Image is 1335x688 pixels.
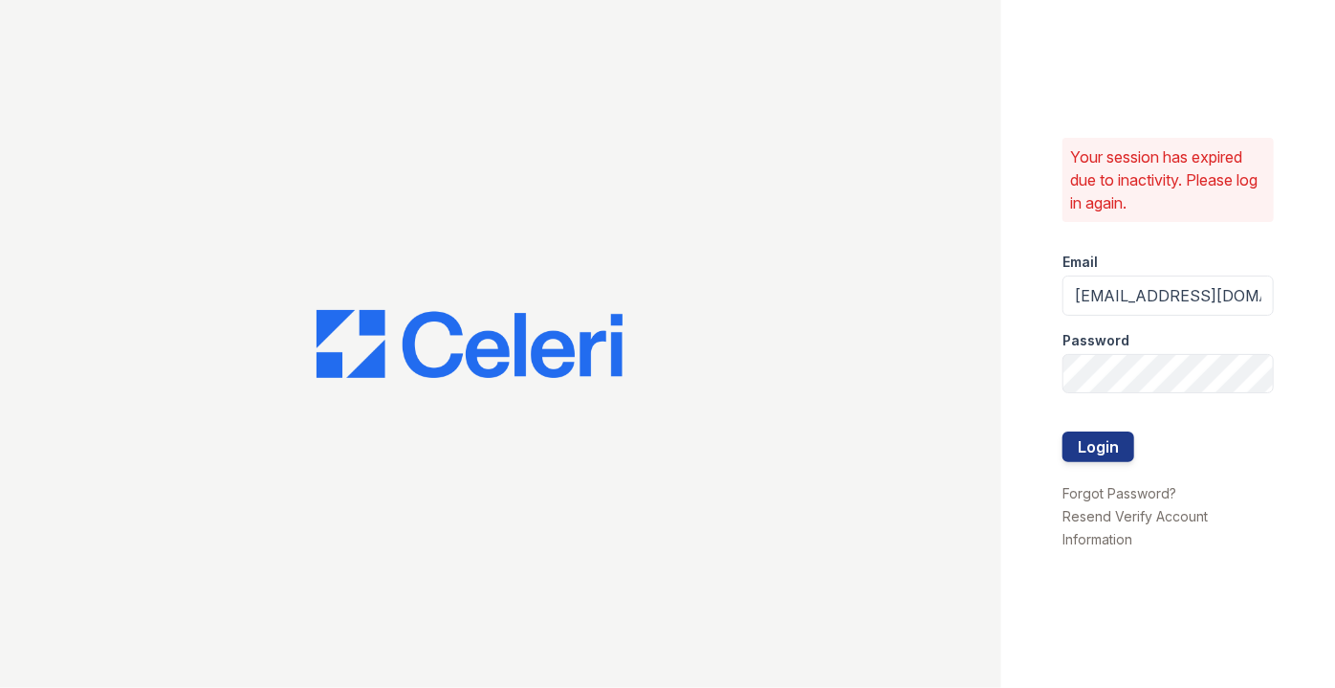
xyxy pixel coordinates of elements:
a: Forgot Password? [1062,485,1176,501]
img: CE_Logo_Blue-a8612792a0a2168367f1c8372b55b34899dd931a85d93a1a3d3e32e68fde9ad4.png [317,310,623,379]
button: Login [1062,432,1134,462]
label: Email [1062,253,1098,272]
p: Your session has expired due to inactivity. Please log in again. [1070,145,1266,214]
label: Password [1062,331,1129,350]
a: Resend Verify Account Information [1062,508,1208,547]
